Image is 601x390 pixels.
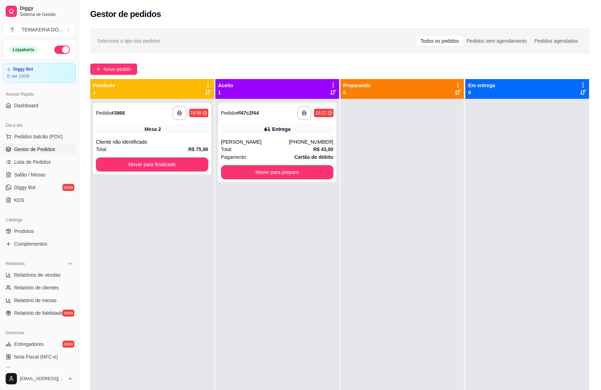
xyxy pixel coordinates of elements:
div: 2 [158,126,161,133]
div: [PERSON_NAME] [221,138,289,145]
a: Diggy Botnovo [3,182,76,193]
strong: R$ 43,00 [313,146,333,152]
span: Pagamento [221,153,246,161]
a: Lista de Pedidos [3,156,76,168]
span: Salão / Mesas [14,171,45,178]
a: Relatórios de vendas [3,269,76,281]
strong: # f47c2f44 [236,110,259,116]
span: Dashboard [14,102,38,109]
a: Relatório de fidelidadenovo [3,307,76,319]
div: Acesso Rápido [3,89,76,100]
a: Produtos [3,226,76,237]
a: DiggySistema de Gestão [3,3,76,20]
button: Pedidos balcão (PDV) [3,131,76,142]
span: Relatórios de vendas [14,271,61,278]
span: [EMAIL_ADDRESS][DOMAIN_NAME] [20,376,65,382]
div: Catálogo [3,214,76,226]
p: Em entrega [468,82,495,89]
span: Total [96,145,106,153]
div: Dia a dia [3,120,76,131]
span: Diggy Bot [14,184,36,191]
a: Gestor de Pedidos [3,144,76,155]
span: plus [96,67,101,72]
span: Novo pedido [104,65,131,73]
span: Relatório de fidelidade [14,310,63,317]
div: Gerenciar [3,327,76,338]
span: Pedido [221,110,237,116]
span: Produtos [14,228,34,235]
article: até 19/09 [12,73,29,79]
p: 1 [93,89,115,96]
a: Dashboard [3,100,76,111]
a: KDS [3,194,76,206]
div: 18:58 [191,110,201,116]
p: Pendente [93,82,115,89]
div: Entrega [272,126,290,133]
strong: Cartão de débito [294,154,333,160]
span: Pedido [96,110,111,116]
div: [PHONE_NUMBER] [289,138,333,145]
p: Aceito [218,82,233,89]
span: Relatório de clientes [14,284,59,291]
p: 0 [343,89,371,96]
button: Mover para preparo [221,165,333,179]
span: Nota Fiscal (NFC-e) [14,353,58,360]
div: Todos os pedidos [417,36,463,46]
a: Relatório de mesas [3,295,76,306]
article: Diggy Bot [13,67,33,72]
div: Cliente não identificado [96,138,208,145]
div: Loja aberta [9,46,38,54]
span: T [9,26,16,33]
span: Total [221,145,232,153]
strong: # 3966 [111,110,125,116]
strong: R$ 75,90 [188,146,208,152]
button: Select a team [3,23,76,37]
button: Mover para finalizado [96,157,208,172]
a: Relatório de clientes [3,282,76,293]
p: 1 [218,89,233,96]
span: KDS [14,197,24,204]
span: Complementos [14,240,47,247]
a: Nota Fiscal (NFC-e) [3,351,76,362]
h2: Gestor de pedidos [90,8,161,20]
span: Selecione o tipo dos pedidos [97,37,160,45]
button: Novo pedido [90,64,137,75]
span: Sistema de Gestão [20,12,73,17]
div: 18:22 [315,110,326,116]
span: Pedidos balcão (PDV) [14,133,63,140]
div: Pedidos agendados [531,36,582,46]
span: Entregadores [14,341,44,348]
span: Mesa [145,126,157,133]
span: Lista de Pedidos [14,158,51,166]
button: Alterar Status [54,46,70,54]
div: Pedidos sem agendamento [463,36,531,46]
span: Gestor de Pedidos [14,146,55,153]
a: Complementos [3,238,76,250]
a: Diggy Botaté 19/09 [3,63,76,83]
a: Salão / Mesas [3,169,76,180]
div: TEMAKERIA DO ... [22,26,63,33]
span: Relatórios [6,261,25,266]
span: Relatório de mesas [14,297,57,304]
a: Controle de caixa [3,364,76,375]
button: [EMAIL_ADDRESS][DOMAIN_NAME] [3,370,76,387]
span: Controle de caixa [14,366,53,373]
p: Preparando [343,82,371,89]
a: Entregadoresnovo [3,338,76,350]
p: 0 [468,89,495,96]
span: Diggy [20,5,73,12]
